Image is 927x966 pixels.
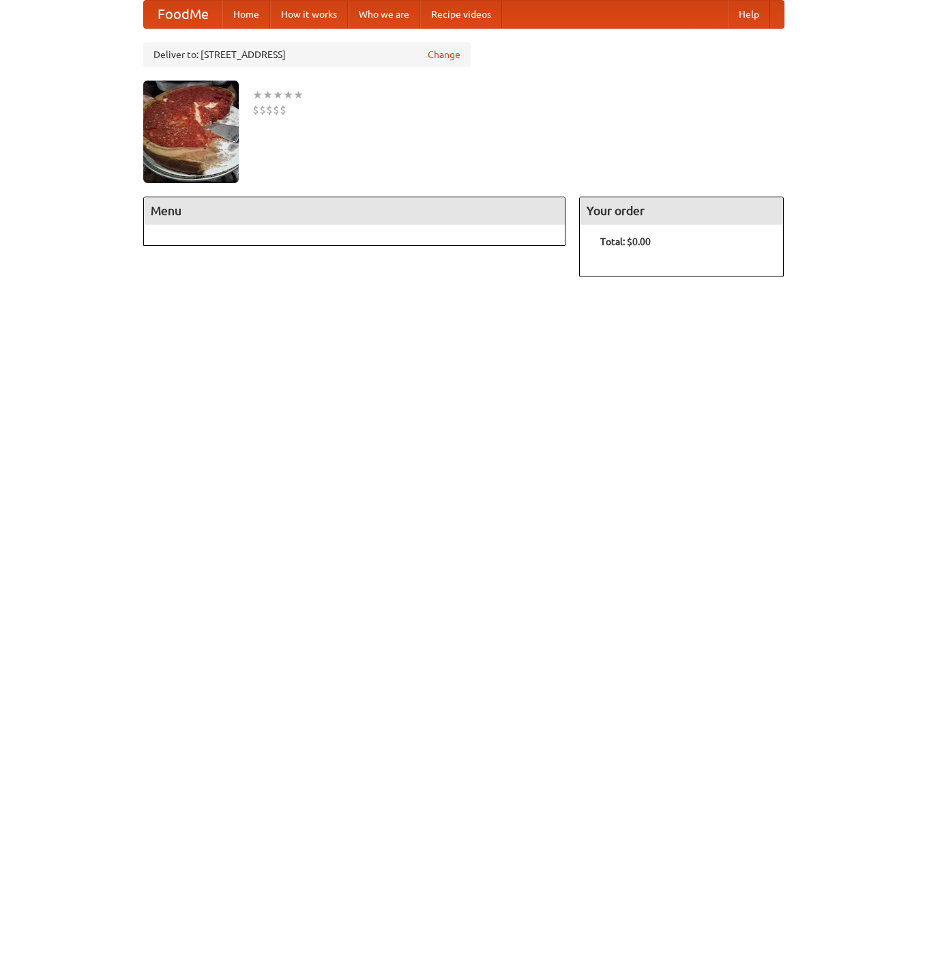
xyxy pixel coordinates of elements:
h4: Your order [580,197,783,225]
img: angular.jpg [143,81,239,183]
li: ★ [273,87,283,102]
a: Change [428,48,460,61]
li: $ [273,102,280,117]
div: Deliver to: [STREET_ADDRESS] [143,42,471,67]
li: ★ [263,87,273,102]
li: $ [259,102,266,117]
li: ★ [293,87,304,102]
li: $ [280,102,286,117]
b: Total: $0.00 [600,236,651,247]
li: ★ [252,87,263,102]
a: Recipe videos [420,1,502,28]
li: $ [252,102,259,117]
a: Who we are [348,1,420,28]
a: Help [728,1,770,28]
a: FoodMe [144,1,222,28]
a: Home [222,1,270,28]
h4: Menu [144,197,565,225]
li: $ [266,102,273,117]
a: How it works [270,1,348,28]
li: ★ [283,87,293,102]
